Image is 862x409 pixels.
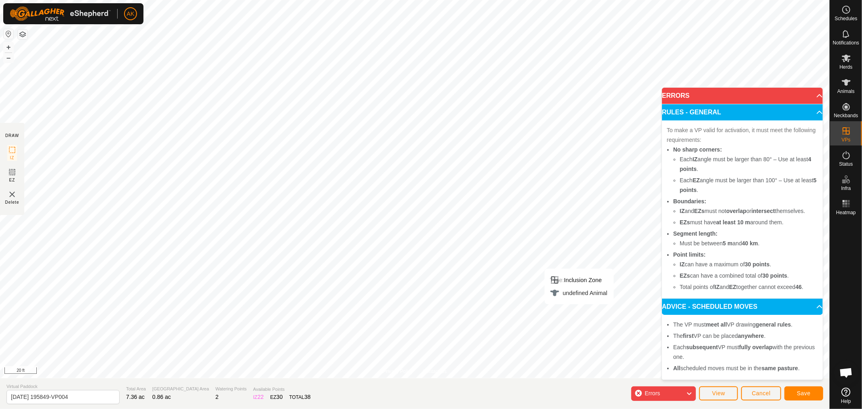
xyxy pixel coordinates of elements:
[673,251,706,258] b: Point limits:
[18,30,27,39] button: Map Layers
[833,40,859,45] span: Notifications
[680,206,818,216] li: and must not or themselves.
[726,208,746,214] b: overlap
[7,190,17,199] img: VP
[10,6,111,21] img: Gallagher Logo
[673,320,818,329] li: The VP must VP drawing .
[837,89,855,94] span: Animals
[662,104,823,120] p-accordion-header: RULES - GENERAL
[10,155,15,161] span: IZ
[673,198,706,204] b: Boundaries:
[667,127,816,143] span: To make a VP valid for activation, it must meet the following requirements:
[215,386,247,392] span: Watering Points
[739,344,772,350] b: fully overlap
[270,393,283,401] div: EZ
[683,333,693,339] b: first
[662,304,757,310] span: ADVICE - SCHEDULED MOVES
[680,217,818,227] li: must have around them.
[253,386,310,393] span: Available Points
[680,208,685,214] b: IZ
[693,156,698,162] b: IZ
[745,261,769,268] b: 30 points
[834,113,858,118] span: Neckbands
[673,342,818,362] li: Each VP must with the previous one.
[383,368,413,375] a: Privacy Policy
[673,365,681,371] b: All
[673,230,718,237] b: Segment length:
[680,154,818,174] li: Each angle must be larger than 80° – Use at least .
[126,394,145,400] span: 7.36 ac
[839,162,853,167] span: Status
[276,394,283,400] span: 30
[550,275,607,285] div: Inclusion Zone
[680,259,818,269] li: can have a maximum of .
[126,386,146,392] span: Total Area
[4,29,13,39] button: Reset Map
[680,219,690,226] b: EZs
[835,16,857,21] span: Schedules
[680,156,811,172] b: 4 points
[4,53,13,63] button: –
[645,390,660,396] span: Errors
[6,383,120,390] span: Virtual Paddock
[215,394,219,400] span: 2
[742,240,758,247] b: 40 km
[127,10,135,18] span: AK
[795,284,802,290] b: 46
[680,238,818,248] li: Must be between and .
[5,133,19,139] div: DRAW
[797,390,811,396] span: Save
[841,186,851,191] span: Infra
[680,261,685,268] b: IZ
[729,284,736,290] b: EZ
[836,210,856,215] span: Heatmap
[550,288,607,298] div: undefined Animal
[5,199,19,205] span: Delete
[839,65,852,70] span: Herds
[763,272,787,279] b: 30 points
[694,208,705,214] b: EZs
[152,394,171,400] span: 0.86 ac
[712,390,725,396] span: View
[741,386,781,401] button: Cancel
[9,177,15,183] span: EZ
[841,399,851,404] span: Help
[762,365,798,371] b: same pasture
[686,344,718,350] b: subsequent
[841,137,850,142] span: VPs
[723,240,733,247] b: 5 m
[257,394,264,400] span: 22
[706,321,727,328] b: meet all
[680,177,817,193] b: 5 points
[834,361,858,385] div: Open chat
[662,120,823,298] p-accordion-content: RULES - GENERAL
[673,363,818,373] li: scheduled moves must be in the .
[699,386,738,401] button: View
[716,219,750,226] b: at least 10 m
[662,88,823,104] p-accordion-header: ERRORS
[662,109,721,116] span: RULES - GENERAL
[714,284,719,290] b: IZ
[680,175,818,195] li: Each angle must be larger than 100° – Use at least .
[830,384,862,407] a: Help
[662,299,823,315] p-accordion-header: ADVICE - SCHEDULED MOVES
[662,93,689,99] span: ERRORS
[253,393,263,401] div: IZ
[673,146,722,153] b: No sharp corners:
[680,272,690,279] b: EZs
[289,393,311,401] div: TOTAL
[423,368,447,375] a: Contact Us
[152,386,209,392] span: [GEOGRAPHIC_DATA] Area
[662,315,823,379] p-accordion-content: ADVICE - SCHEDULED MOVES
[756,321,791,328] b: general rules
[4,42,13,52] button: +
[752,390,771,396] span: Cancel
[751,208,775,214] b: intersect
[738,333,764,339] b: anywhere
[693,177,700,183] b: EZ
[784,386,823,401] button: Save
[673,331,818,341] li: The VP can be placed .
[680,282,818,292] li: Total points of and together cannot exceed .
[680,271,818,280] li: can have a combined total of .
[304,394,311,400] span: 38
